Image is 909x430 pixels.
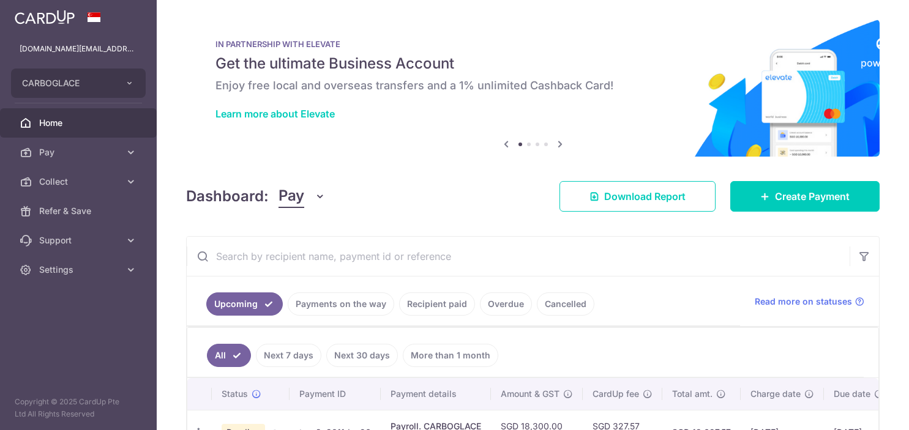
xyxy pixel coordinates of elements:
span: Due date [834,388,870,400]
p: [DOMAIN_NAME][EMAIL_ADDRESS][DOMAIN_NAME] [20,43,137,55]
th: Payment details [381,378,491,410]
a: Upcoming [206,292,283,316]
h6: Enjoy free local and overseas transfers and a 1% unlimited Cashback Card! [215,78,850,93]
button: CARBOGLACE [11,69,146,98]
span: CARBOGLACE [22,77,113,89]
a: Payments on the way [288,292,394,316]
span: Pay [39,146,120,158]
a: More than 1 month [403,344,498,367]
a: Download Report [559,181,716,212]
a: Recipient paid [399,292,475,316]
h4: Dashboard: [186,185,269,207]
a: Next 7 days [256,344,321,367]
span: Home [39,117,120,129]
span: CardUp fee [593,388,639,400]
a: Cancelled [537,292,594,316]
th: Payment ID [290,378,381,410]
span: Settings [39,264,120,276]
a: Next 30 days [326,344,398,367]
span: Read more on statuses [755,295,852,308]
span: Amount & GST [501,388,559,400]
p: IN PARTNERSHIP WITH ELEVATE [215,39,850,49]
span: Status [222,388,248,400]
span: Charge date [750,388,801,400]
a: Overdue [480,292,532,316]
a: Learn more about Elevate [215,108,335,120]
span: Total amt. [672,388,713,400]
span: Support [39,234,120,247]
h5: Get the ultimate Business Account [215,54,850,73]
span: Refer & Save [39,205,120,217]
span: Collect [39,176,120,188]
a: Create Payment [730,181,880,212]
span: Pay [279,185,304,208]
a: All [207,344,251,367]
a: Read more on statuses [755,295,864,308]
input: Search by recipient name, payment id or reference [187,237,850,276]
img: Renovation banner [186,20,880,157]
button: Pay [279,185,326,208]
span: Create Payment [775,189,850,204]
img: CardUp [15,10,75,24]
span: Download Report [604,189,686,204]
